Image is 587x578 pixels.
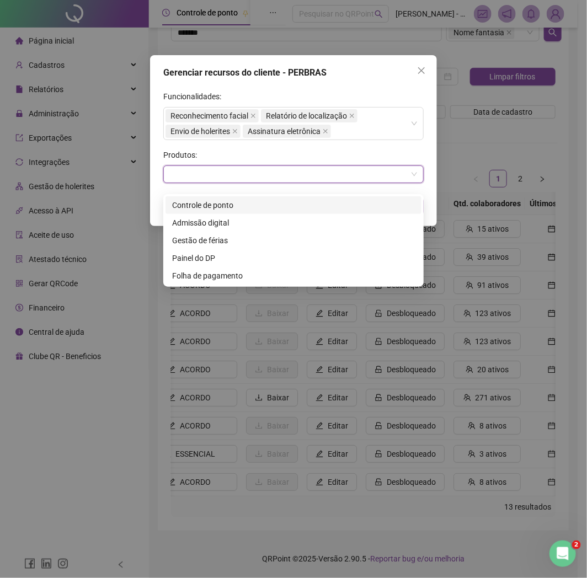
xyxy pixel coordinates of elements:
[166,125,241,138] span: Envio de holerites
[172,252,415,264] div: Painel do DP
[248,125,321,137] span: Assinatura eletrônica
[572,540,581,549] span: 2
[163,149,204,161] label: Produtos:
[166,249,421,267] div: Painel do DP
[172,234,415,247] div: Gestão de férias
[172,199,415,211] div: Controle de ponto
[413,62,430,79] button: Close
[250,113,256,119] span: close
[417,66,426,75] span: close
[232,129,238,134] span: close
[243,125,331,138] span: Assinatura eletrônica
[166,267,421,285] div: Folha de pagamento
[163,66,424,79] div: Gerenciar recursos do cliente - PERBRAS
[166,109,259,122] span: Reconhecimento facial
[170,110,248,122] span: Reconhecimento facial
[261,109,357,122] span: Relatório de localização
[266,110,347,122] span: Relatório de localização
[163,90,228,103] label: Funcionalidades:
[172,270,415,282] div: Folha de pagamento
[166,232,421,249] div: Gestão de férias
[323,129,328,134] span: close
[166,214,421,232] div: Admissão digital
[549,540,576,567] iframe: Intercom live chat
[172,217,415,229] div: Admissão digital
[349,113,355,119] span: close
[170,125,230,137] span: Envio de holerites
[166,196,421,214] div: Controle de ponto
